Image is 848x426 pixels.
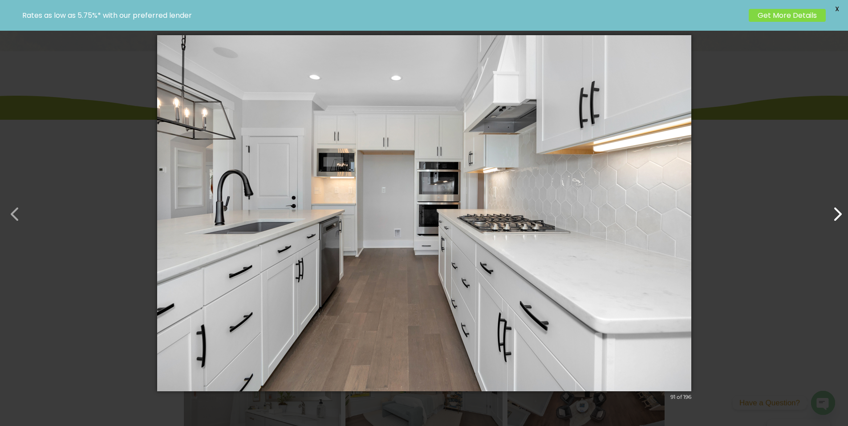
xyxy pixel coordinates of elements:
img: hays farm huntsville homes kitchen [157,17,691,409]
div: 91 of 196 [670,393,691,401]
button: Next (Right arrow key) [822,199,844,220]
a: Get More Details [749,9,826,22]
span: X [830,2,844,16]
p: Rates as low as 5.75%* with our preferred lender [22,11,744,20]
